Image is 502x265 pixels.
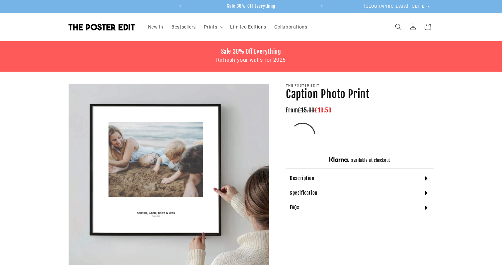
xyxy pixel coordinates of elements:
summary: Prints [200,20,226,34]
span: New In [148,24,164,30]
span: Limited Editions [230,24,266,30]
span: £10.50 [315,106,332,114]
span: £15.00 [298,106,315,114]
a: Limited Editions [226,20,270,34]
h1: Caption Photo Print [286,88,434,101]
a: Collaborations [270,20,311,34]
a: Bestsellers [167,20,200,34]
h4: FAQs [290,204,299,211]
h4: Specification [290,190,317,196]
img: The Poster Edit [68,24,135,31]
summary: Search [391,20,406,34]
span: [GEOGRAPHIC_DATA] | GBP £ [364,3,425,10]
h5: available at checkout [351,158,390,163]
a: The Poster Edit [66,21,137,33]
span: Sale 30% Off Everything [227,3,275,9]
span: Bestsellers [171,24,196,30]
p: The Poster Edit [286,84,434,88]
h4: Description [290,175,314,182]
h3: From [286,106,434,114]
a: New In [144,20,168,34]
span: Prints [204,24,217,30]
span: Collaborations [274,24,307,30]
